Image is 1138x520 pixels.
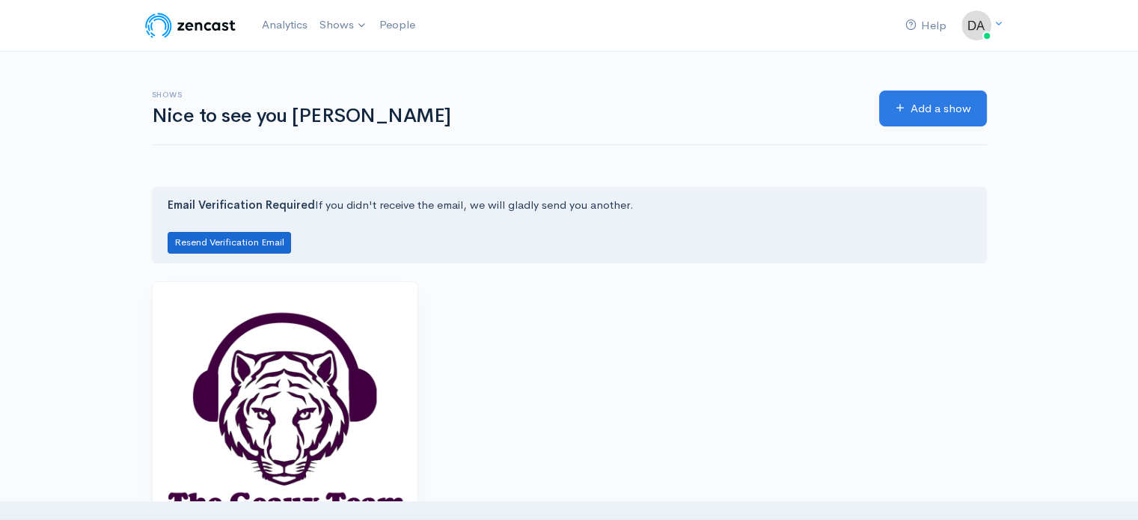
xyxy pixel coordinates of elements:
[961,10,991,40] img: ...
[879,91,987,127] a: Add a show
[168,232,291,254] button: Resend Verification Email
[168,198,315,212] strong: Email Verification Required
[152,187,987,263] div: If you didn't receive the email, we will gladly send you another.
[256,9,313,41] a: Analytics
[152,105,861,127] h1: Nice to see you [PERSON_NAME]
[313,9,373,42] a: Shows
[373,9,421,41] a: People
[152,91,861,99] h6: Shows
[899,10,952,42] a: Help
[143,10,238,40] img: ZenCast Logo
